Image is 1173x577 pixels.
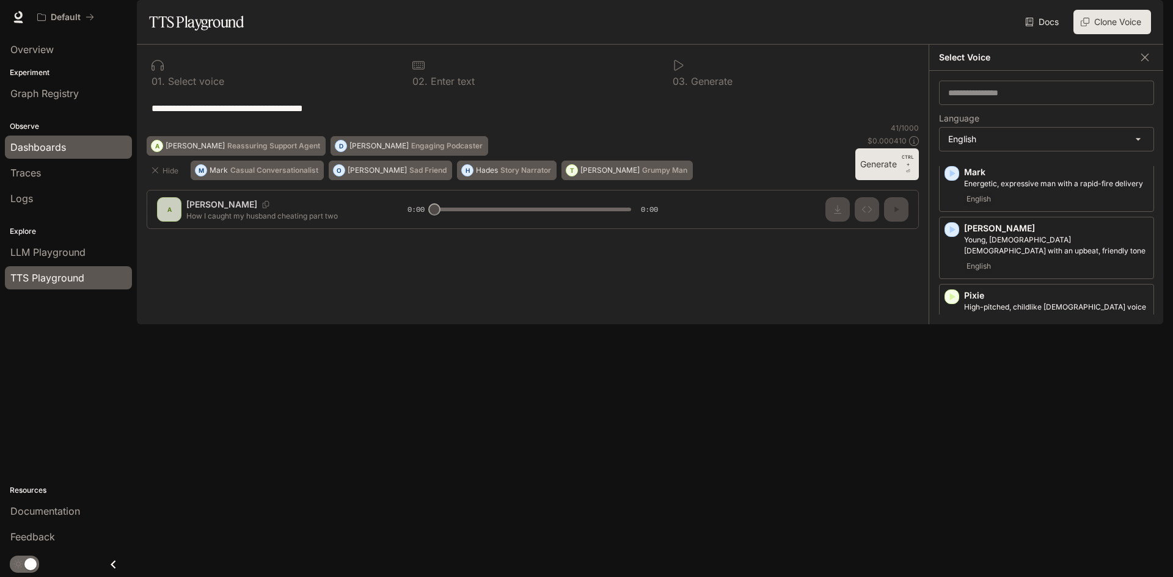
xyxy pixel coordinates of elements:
p: Default [51,12,81,23]
p: Casual Conversationalist [230,167,318,174]
p: Engaging Podcaster [411,142,483,150]
p: Generate [688,76,733,86]
p: [PERSON_NAME] [348,167,407,174]
p: Enter text [428,76,475,86]
p: Young, British female with an upbeat, friendly tone [964,234,1149,256]
p: [PERSON_NAME] [964,222,1149,234]
div: T [566,161,577,180]
div: A [152,136,163,156]
button: Hide [147,161,186,180]
p: High-pitched, childlike female voice with a squeaky quality - great for a cartoon character [964,302,1149,324]
p: [PERSON_NAME] [580,167,640,174]
button: GenerateCTRL +⏎ [855,148,919,180]
button: Clone Voice [1073,10,1151,34]
p: ⏎ [902,153,914,175]
p: 0 2 . [412,76,428,86]
p: 41 / 1000 [891,123,919,133]
span: English [964,192,993,206]
button: T[PERSON_NAME]Grumpy Man [561,161,693,180]
button: All workspaces [32,5,100,29]
p: Select voice [165,76,224,86]
span: English [964,259,993,274]
p: [PERSON_NAME] [166,142,225,150]
p: 0 3 . [673,76,688,86]
button: D[PERSON_NAME]Engaging Podcaster [331,136,488,156]
button: MMarkCasual Conversationalist [191,161,324,180]
div: English [940,128,1153,151]
p: Mark [210,167,228,174]
p: CTRL + [902,153,914,168]
p: Story Narrator [500,167,551,174]
button: O[PERSON_NAME]Sad Friend [329,161,452,180]
p: Energetic, expressive man with a rapid-fire delivery [964,178,1149,189]
h1: TTS Playground [149,10,244,34]
div: D [335,136,346,156]
button: A[PERSON_NAME]Reassuring Support Agent [147,136,326,156]
p: Hades [476,167,498,174]
div: M [195,161,206,180]
p: Pixie [964,289,1149,302]
p: Grumpy Man [642,167,687,174]
p: Sad Friend [409,167,447,174]
p: Mark [964,166,1149,178]
p: Reassuring Support Agent [227,142,320,150]
div: O [334,161,345,180]
p: Language [939,114,979,123]
a: Docs [1023,10,1064,34]
p: 0 1 . [152,76,165,86]
div: H [462,161,473,180]
p: [PERSON_NAME] [349,142,409,150]
button: HHadesStory Narrator [457,161,557,180]
p: $ 0.000410 [868,136,907,146]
